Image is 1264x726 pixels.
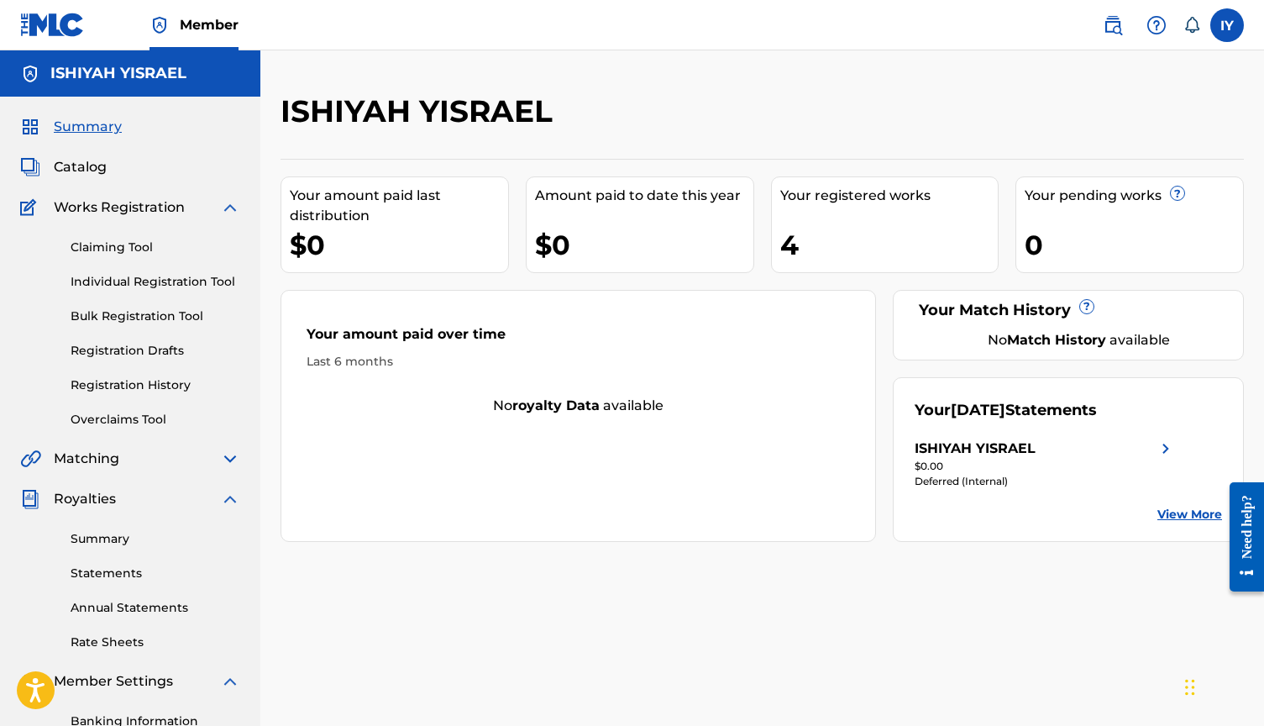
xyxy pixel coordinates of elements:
[290,186,508,226] div: Your amount paid last distribution
[1171,187,1184,200] span: ?
[535,226,753,264] div: $0
[71,273,240,291] a: Individual Registration Tool
[71,308,240,325] a: Bulk Registration Tool
[915,459,1176,474] div: $0.00
[1183,17,1200,34] div: Notifications
[54,489,116,509] span: Royalties
[71,411,240,429] a: Overclaims Tool
[1157,506,1222,523] a: View More
[1025,226,1243,264] div: 0
[20,157,107,177] a: CatalogCatalog
[1180,645,1264,726] iframe: Chat Widget
[50,64,186,83] h5: ISHIYAH YISRAEL
[307,353,850,371] div: Last 6 months
[1096,8,1130,42] a: Public Search
[71,634,240,651] a: Rate Sheets
[1025,186,1243,206] div: Your pending works
[71,530,240,548] a: Summary
[780,186,999,206] div: Your registered works
[20,157,40,177] img: Catalog
[71,376,240,394] a: Registration History
[71,565,240,582] a: Statements
[281,396,875,416] div: No available
[180,15,239,34] span: Member
[54,117,122,137] span: Summary
[54,449,119,469] span: Matching
[20,64,40,84] img: Accounts
[149,15,170,35] img: Top Rightsholder
[20,117,40,137] img: Summary
[71,342,240,360] a: Registration Drafts
[1217,466,1264,609] iframe: Resource Center
[512,397,600,413] strong: royalty data
[54,157,107,177] span: Catalog
[220,489,240,509] img: expand
[1007,332,1106,348] strong: Match History
[20,449,41,469] img: Matching
[936,330,1222,350] div: No available
[1146,15,1167,35] img: help
[1080,300,1094,313] span: ?
[915,399,1097,422] div: Your Statements
[535,186,753,206] div: Amount paid to date this year
[20,13,85,37] img: MLC Logo
[71,239,240,256] a: Claiming Tool
[951,401,1005,419] span: [DATE]
[20,117,122,137] a: SummarySummary
[220,671,240,692] img: expand
[307,324,850,353] div: Your amount paid over time
[1103,15,1123,35] img: search
[20,671,40,692] img: Member Settings
[1185,662,1195,713] div: Drag
[54,197,185,218] span: Works Registration
[915,439,1036,459] div: ISHIYAH YISRAEL
[220,449,240,469] img: expand
[20,197,42,218] img: Works Registration
[1156,439,1176,459] img: right chevron icon
[71,599,240,617] a: Annual Statements
[1140,8,1173,42] div: Help
[220,197,240,218] img: expand
[54,671,173,692] span: Member Settings
[290,226,508,264] div: $0
[780,226,999,264] div: 4
[915,439,1176,489] a: ISHIYAH YISRAELright chevron icon$0.00Deferred (Internal)
[1210,8,1244,42] div: User Menu
[915,474,1176,489] div: Deferred (Internal)
[915,299,1222,322] div: Your Match History
[20,489,40,509] img: Royalties
[281,92,561,130] h2: ISHIYAH YISRAEL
